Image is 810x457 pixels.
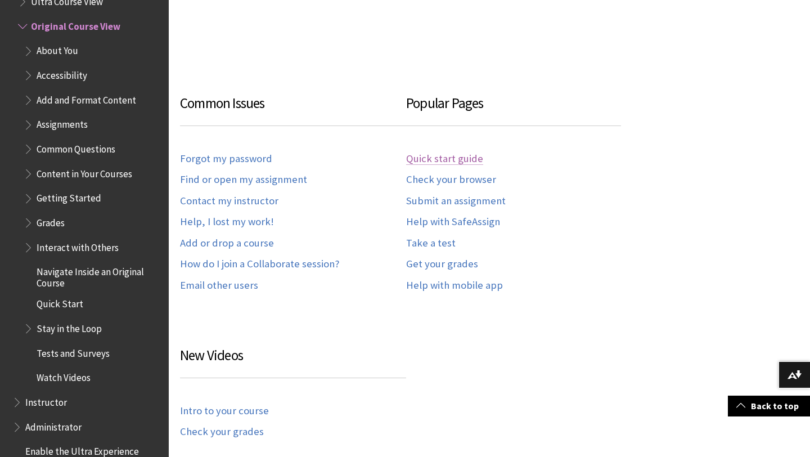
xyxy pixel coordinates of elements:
span: Common Questions [37,140,115,155]
h3: New Videos [180,345,406,378]
span: Navigate Inside an Original Course [37,262,161,289]
a: Get your grades [406,258,478,271]
a: Check your grades [180,425,264,438]
span: Add and Format Content [37,91,136,106]
span: Quick Start [37,295,83,310]
span: Interact with Others [37,238,119,253]
span: Administrator [25,418,82,433]
a: Take a test [406,237,456,250]
span: Original Course View [31,17,120,32]
a: Help with SafeAssign [406,216,500,228]
span: Getting Started [37,189,101,204]
a: Help, I lost my work! [180,216,274,228]
a: Help with mobile app [406,279,503,292]
a: Find or open my assignment [180,173,307,186]
a: Add or drop a course [180,237,274,250]
a: Forgot my password [180,153,272,165]
a: Submit an assignment [406,195,506,208]
a: Back to top [728,396,810,416]
span: Grades [37,213,65,228]
span: Watch Videos [37,369,91,384]
span: Content in Your Courses [37,164,132,180]
span: About You [37,42,78,57]
span: Tests and Surveys [37,344,110,359]
a: Intro to your course [180,405,269,418]
h3: Common Issues [180,93,406,126]
a: Contact my instructor [180,195,278,208]
a: How do I join a Collaborate session? [180,258,339,271]
a: Check your browser [406,173,496,186]
h3: Popular Pages [406,93,621,126]
a: Email other users [180,279,258,292]
span: Assignments [37,115,88,131]
span: Instructor [25,393,67,408]
span: Accessibility [37,66,87,81]
a: Quick start guide [406,153,483,165]
span: Stay in the Loop [37,319,102,334]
